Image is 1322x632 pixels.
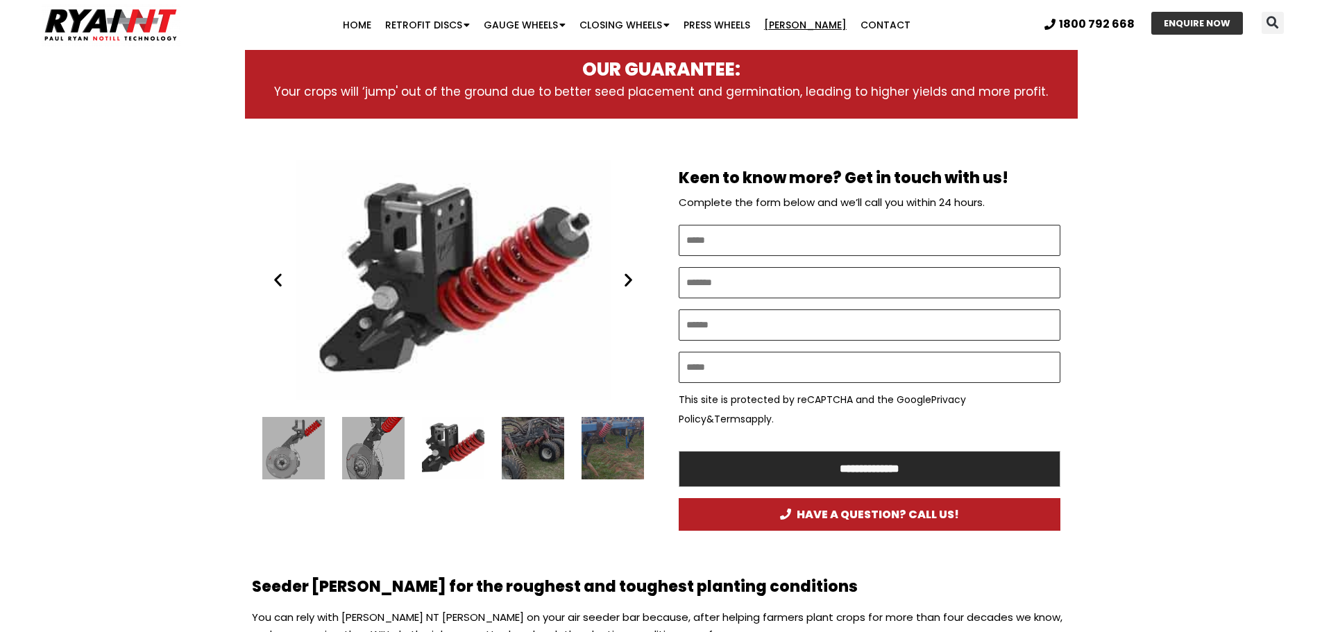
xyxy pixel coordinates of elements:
h2: Seeder [PERSON_NAME] for the roughest and toughest planting conditions [252,579,1071,595]
a: Closing Wheels [573,11,677,39]
div: Search [1262,12,1284,34]
div: 8 / 16 [582,417,644,479]
h2: Keen to know more? Get in touch with us! [679,171,1060,186]
span: HAVE A QUESTION? CALL US! [780,509,959,520]
div: 4 / 16 [262,417,325,479]
nav: Menu [256,11,997,39]
a: Home [336,11,378,39]
p: This site is protected by reCAPTCHA and the Google & apply. [679,390,1060,429]
div: Slides [262,160,644,400]
div: Slides Slides [262,417,644,479]
span: 1800 792 668 [1059,19,1135,30]
div: Next slide [620,271,637,289]
div: Ryan NT (RFM NT) Ryan Tyne Cultivator Tine [262,160,644,400]
a: 1800 792 668 [1044,19,1135,30]
a: [PERSON_NAME] [757,11,854,39]
a: Retrofit Discs [378,11,477,39]
a: Terms [714,412,745,426]
img: Ryan NT logo [42,3,180,46]
span: ENQUIRE NOW [1164,19,1230,28]
h3: OUR GUARANTEE: [273,58,1050,82]
a: HAVE A QUESTION? CALL US! [679,498,1060,531]
div: Ryan NT (RFM NT) Ryan Tyne Cultivator Tine [422,417,484,479]
div: 6 / 16 [262,160,644,400]
div: Previous slide [269,271,287,289]
p: Your crops will ‘jump' out of the ground due to better seed placement and germination, leading to... [273,82,1050,101]
div: 6 / 16 [422,417,484,479]
a: ENQUIRE NOW [1151,12,1243,35]
a: Press Wheels [677,11,757,39]
p: Complete the form below and we’ll call you within 24 hours. [679,193,1060,212]
a: Contact [854,11,917,39]
div: 7 / 16 [502,417,564,479]
a: Gauge Wheels [477,11,573,39]
div: 5 / 16 [342,417,405,479]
